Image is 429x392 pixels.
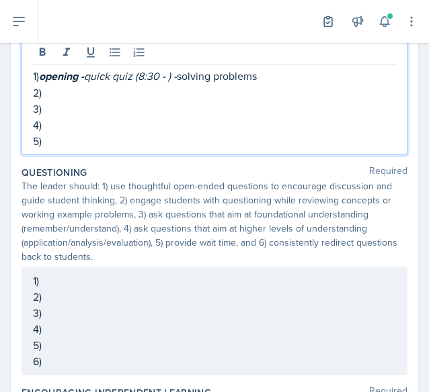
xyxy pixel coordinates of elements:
[33,353,396,369] p: 6)
[33,321,396,337] p: 4)
[369,166,407,179] span: Required
[33,68,396,85] p: 1) solving problems
[39,68,84,84] em: opening -
[22,179,407,264] div: The leader should: 1) use thoughtful open-ended questions to encourage discussion and guide stude...
[33,273,396,289] p: 1)
[33,133,396,149] p: 5)
[33,337,396,353] p: 5)
[33,289,396,305] p: 2)
[33,305,396,321] p: 3)
[84,68,177,83] em: quick quiz (8:30 - ) -
[33,101,396,117] p: 3)
[33,117,396,133] p: 4)
[22,166,87,179] label: Questioning
[33,85,396,101] p: 2)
